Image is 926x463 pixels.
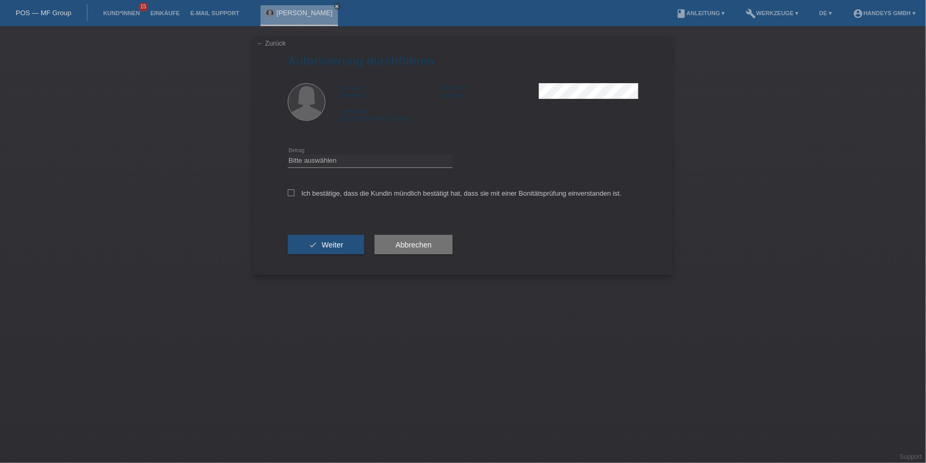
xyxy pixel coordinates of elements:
[16,9,71,17] a: POS — MF Group
[288,189,622,197] label: Ich bestätige, dass die Kundin mündlich bestätigt hat, dass sie mit einer Bonitätsprüfung einvers...
[848,10,921,16] a: account_circleHandeys GmbH ▾
[746,8,756,19] i: build
[277,9,333,17] a: [PERSON_NAME]
[396,241,432,249] span: Abbrechen
[185,10,245,16] a: E-Mail Support
[671,10,730,16] a: bookAnleitung ▾
[340,107,439,122] div: [GEOGRAPHIC_DATA]
[853,8,863,19] i: account_circle
[676,8,686,19] i: book
[334,3,341,10] a: close
[375,235,453,255] button: Abbrechen
[900,453,922,460] a: Support
[322,241,343,249] span: Weiter
[309,241,317,249] i: check
[145,10,185,16] a: Einkäufe
[439,83,539,99] div: Schaller
[340,84,363,91] span: Vorname
[288,235,364,255] button: check Weiter
[340,108,369,114] span: Nationalität
[814,10,837,16] a: DE ▾
[256,39,286,47] a: ← Zurück
[335,4,340,9] i: close
[741,10,804,16] a: buildWerkzeuge ▾
[439,84,467,91] span: Nachname
[340,83,439,99] div: Flordelis
[139,3,148,12] span: 15
[288,54,638,67] h1: Autorisierung durchführen
[98,10,145,16] a: Kund*innen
